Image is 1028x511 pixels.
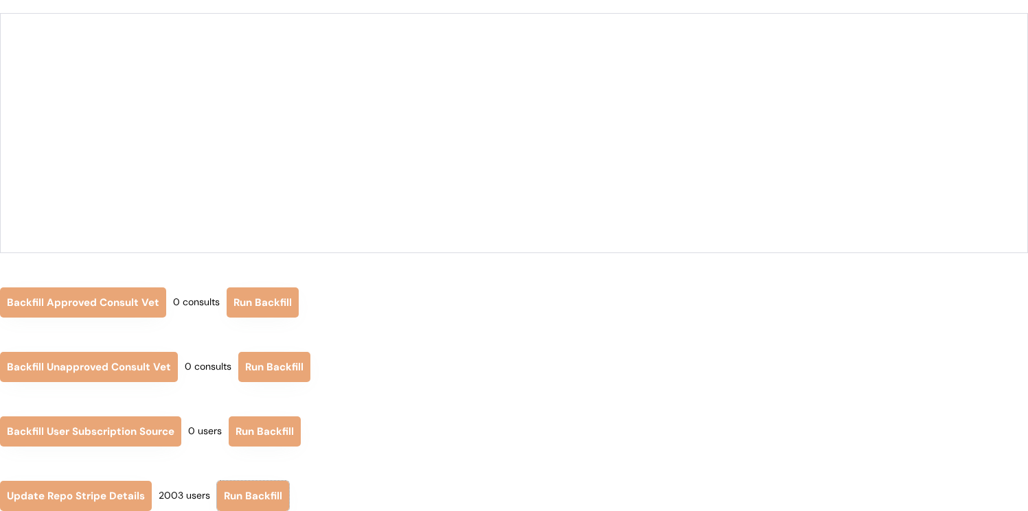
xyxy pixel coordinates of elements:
[159,489,210,503] div: 2003 users
[185,360,231,374] div: 0 consults
[229,416,301,447] button: Run Backfill
[238,352,310,382] button: Run Backfill
[188,425,222,438] div: 0 users
[173,296,220,309] div: 0 consults
[227,287,299,318] button: Run Backfill
[217,481,289,511] button: Run Backfill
